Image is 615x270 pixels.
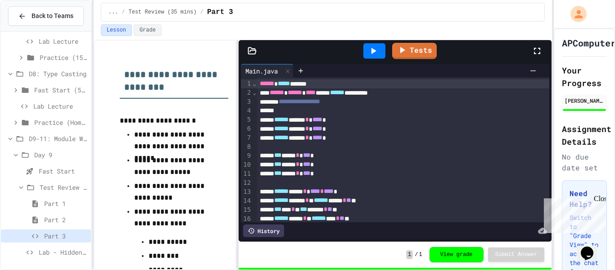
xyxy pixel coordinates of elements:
[562,151,607,173] div: No due date set
[562,123,607,148] h2: Assignment Details
[34,150,87,160] span: Day 9
[241,97,252,106] div: 3
[252,80,257,87] span: Fold line
[101,24,132,36] button: Lesson
[241,197,252,206] div: 14
[134,24,162,36] button: Grade
[40,183,87,192] span: Test Review (35 mins)
[34,118,87,127] span: Practice (Homework, if needed)
[40,53,87,62] span: Practice (15 mins)
[33,101,87,111] span: Lab Lecture
[241,133,252,142] div: 7
[241,188,252,197] div: 13
[29,69,87,78] span: D8: Type Casting
[241,66,282,76] div: Main.java
[241,124,252,133] div: 6
[392,43,437,59] a: Tests
[430,247,484,262] button: View grade
[34,85,87,95] span: Fast Start (5 mins)
[565,96,604,105] div: [PERSON_NAME]
[122,9,125,16] span: /
[39,247,87,257] span: Lab - Hidden Figures: Launch Weight Calculator
[109,9,118,16] span: ...
[241,215,252,224] div: 16
[241,160,252,169] div: 10
[32,11,73,21] span: Back to Teams
[540,195,606,233] iframe: chat widget
[241,79,252,88] div: 1
[44,199,87,208] span: Part 1
[44,231,87,241] span: Part 3
[4,4,62,57] div: Chat with us now!Close
[241,142,252,151] div: 8
[562,64,607,89] h2: Your Progress
[241,169,252,178] div: 11
[577,234,606,261] iframe: chat widget
[39,37,87,46] span: Lab Lecture
[241,151,252,160] div: 9
[570,188,599,210] h3: Need Help?
[415,251,418,258] span: /
[8,6,84,26] button: Back to Teams
[406,250,413,259] span: 1
[561,4,589,24] div: My Account
[241,206,252,215] div: 15
[241,178,252,188] div: 12
[241,88,252,97] div: 2
[44,215,87,224] span: Part 2
[29,134,87,143] span: D9-11: Module Wrap Up
[241,115,252,124] div: 5
[241,64,294,78] div: Main.java
[488,247,545,262] button: Submit Answer
[129,9,197,16] span: Test Review (35 mins)
[419,251,422,258] span: 1
[243,224,284,237] div: History
[39,166,87,176] span: Fast Start
[207,7,233,18] span: Part 3
[241,106,252,115] div: 4
[252,89,257,96] span: Fold line
[200,9,203,16] span: /
[495,251,538,258] span: Submit Answer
